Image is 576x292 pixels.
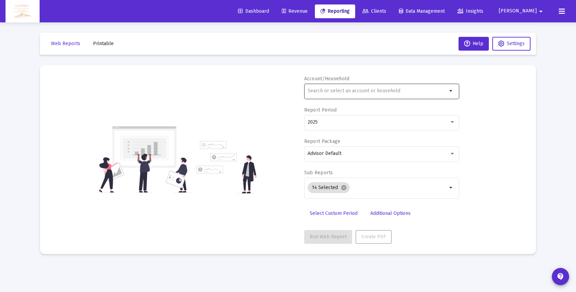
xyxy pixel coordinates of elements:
mat-icon: arrow_drop_down [537,4,545,18]
a: Reporting [315,4,355,18]
span: Revenue [282,8,308,14]
mat-chip: 14 Selected [308,182,350,193]
label: Report Package [304,138,341,144]
a: Data Management [393,4,450,18]
a: Revenue [276,4,313,18]
mat-icon: cancel [341,185,347,191]
span: Dashboard [238,8,269,14]
span: Additional Options [370,210,411,216]
a: Insights [452,4,489,18]
span: 2025 [308,119,318,125]
input: Search or select an account or household [308,88,447,94]
span: Printable [93,41,114,46]
span: [PERSON_NAME] [499,8,537,14]
label: Report Period [304,107,337,113]
span: Advisor Default [308,150,341,156]
span: Web Reports [51,41,80,46]
a: Clients [357,4,392,18]
span: Help [464,41,483,46]
label: Sub Reports [304,170,333,176]
span: Clients [362,8,386,14]
span: Settings [507,41,525,46]
mat-icon: arrow_drop_down [447,87,455,95]
button: Web Reports [45,37,86,51]
img: Dashboard [11,4,34,18]
mat-icon: contact_support [556,272,565,281]
mat-chip-list: Selection [308,181,447,195]
label: Account/Household [304,76,350,82]
span: Select Custom Period [310,210,358,216]
button: [PERSON_NAME] [491,4,553,18]
img: reporting [97,125,192,194]
button: Help [459,37,489,51]
span: Data Management [399,8,445,14]
span: Run Web Report [310,234,347,240]
a: Dashboard [233,4,275,18]
span: Insights [457,8,483,14]
img: reporting-alt [196,141,257,194]
span: Create PDF [361,234,386,240]
button: Printable [88,37,119,51]
mat-icon: arrow_drop_down [447,184,455,192]
button: Settings [492,37,531,51]
span: Reporting [320,8,350,14]
button: Create PDF [356,230,392,244]
button: Run Web Report [304,230,352,244]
